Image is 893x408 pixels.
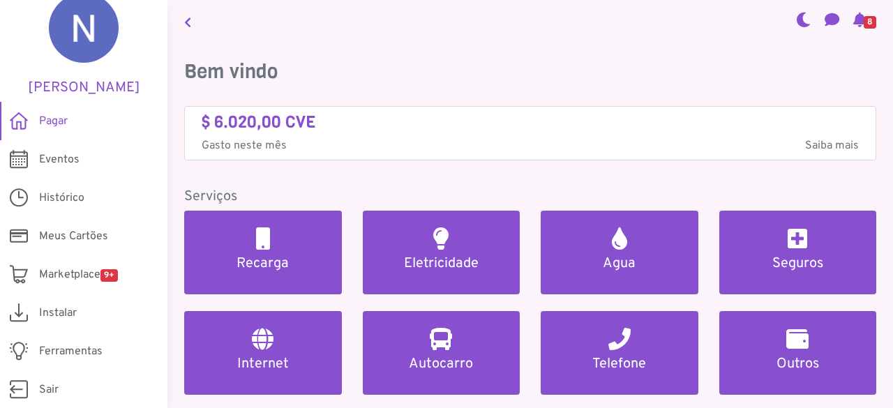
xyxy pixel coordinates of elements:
span: 8 [864,16,876,29]
h5: Eletricidade [380,255,504,272]
h4: $ 6.020,00 CVE [202,112,859,133]
span: Ferramentas [39,343,103,360]
span: Pagar [39,113,68,130]
p: Gasto neste mês [202,137,859,154]
h5: Internet [201,356,325,372]
h5: Agua [557,255,682,272]
h5: Outros [736,356,860,372]
h5: [PERSON_NAME] [21,80,147,96]
a: Outros [719,311,877,395]
a: Agua [541,211,698,294]
h5: Telefone [557,356,682,372]
span: Instalar [39,305,77,322]
span: 9+ [100,269,118,282]
a: Eletricidade [363,211,520,294]
span: Marketplace [39,266,118,283]
a: $ 6.020,00 CVE Gasto neste mêsSaiba mais [202,112,859,155]
span: Saiba mais [805,137,859,154]
a: Autocarro [363,311,520,395]
a: Telefone [541,311,698,395]
a: Recarga [184,211,342,294]
h5: Seguros [736,255,860,272]
h5: Autocarro [380,356,504,372]
a: Internet [184,311,342,395]
h5: Recarga [201,255,325,272]
span: Histórico [39,190,84,206]
h3: Bem vindo [184,60,876,84]
span: Eventos [39,151,80,168]
span: Sair [39,381,59,398]
h5: Serviços [184,188,876,205]
span: Meus Cartões [39,228,108,245]
a: Seguros [719,211,877,294]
